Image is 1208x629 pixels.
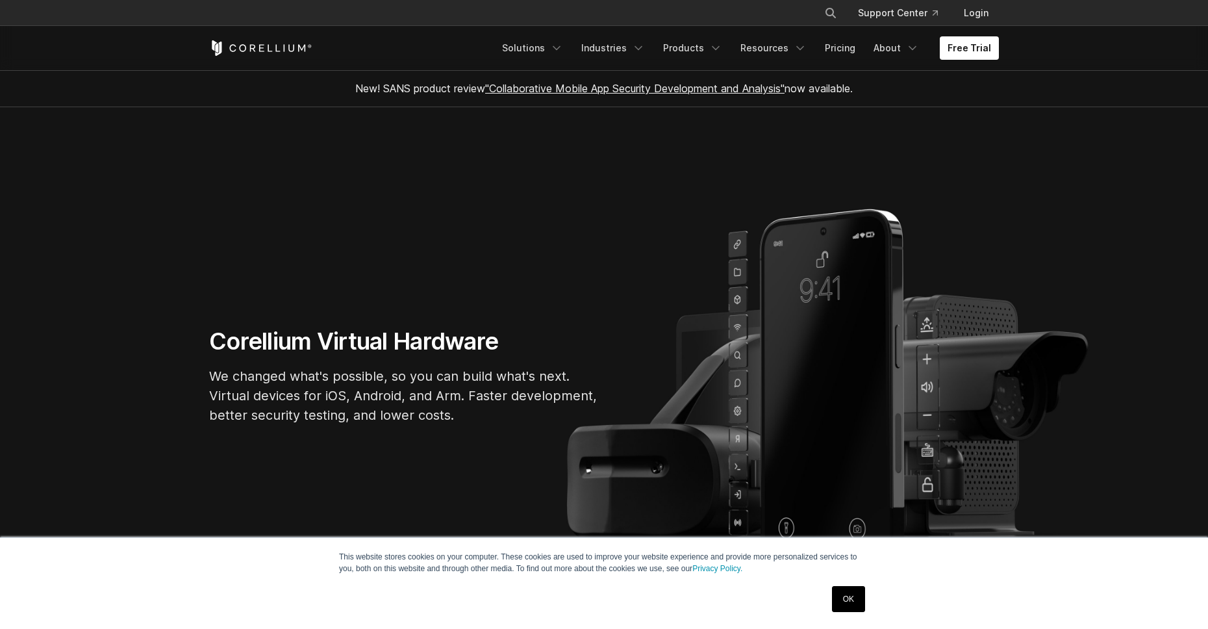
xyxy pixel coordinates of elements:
a: About [866,36,927,60]
a: "Collaborative Mobile App Security Development and Analysis" [485,82,785,95]
a: OK [832,586,865,612]
a: Solutions [494,36,571,60]
a: Pricing [817,36,863,60]
a: Login [953,1,999,25]
a: Products [655,36,730,60]
p: This website stores cookies on your computer. These cookies are used to improve your website expe... [339,551,869,574]
a: Industries [573,36,653,60]
span: New! SANS product review now available. [355,82,853,95]
a: Support Center [848,1,948,25]
h1: Corellium Virtual Hardware [209,327,599,356]
a: Corellium Home [209,40,312,56]
p: We changed what's possible, so you can build what's next. Virtual devices for iOS, Android, and A... [209,366,599,425]
div: Navigation Menu [809,1,999,25]
div: Navigation Menu [494,36,999,60]
button: Search [819,1,842,25]
a: Privacy Policy. [692,564,742,573]
a: Resources [733,36,814,60]
a: Free Trial [940,36,999,60]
